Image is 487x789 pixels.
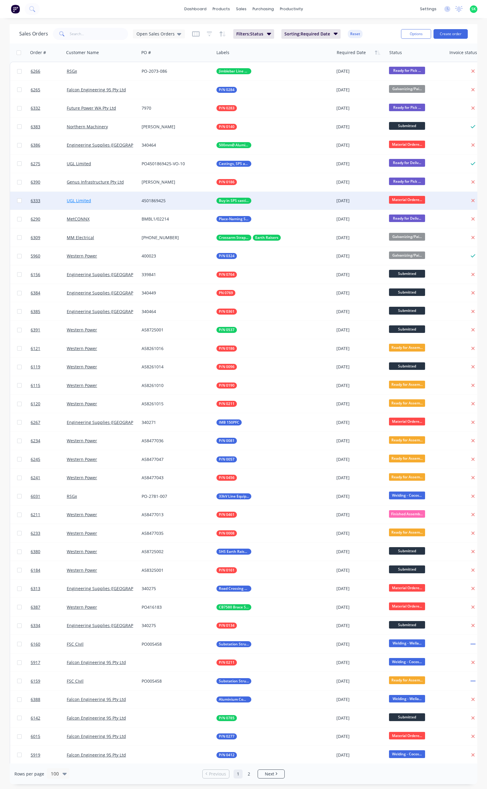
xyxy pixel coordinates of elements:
span: 6333 [31,198,40,204]
div: Labels [216,50,229,56]
span: P/N 0211 [219,401,234,407]
a: Western Power [67,604,97,610]
span: Submitted [389,270,425,277]
div: purchasing [250,5,277,14]
span: Crossarm Straps 1250mm [219,235,249,241]
span: Ready for Pick ... [389,104,425,111]
span: Filters: Status [236,31,263,37]
div: [DATE] [336,309,384,315]
div: PO # [141,50,151,56]
a: FSC Civil [67,641,84,647]
button: IMB 150PFC [216,419,242,425]
button: P/N 0283 [216,105,237,111]
span: P/N 0412 [219,752,234,758]
div: A58261010 [142,382,208,388]
span: Open Sales Orders [136,31,175,37]
span: Welding - Cocos... [389,492,425,499]
span: Previous [209,771,226,777]
span: P/N 0186 [219,179,234,185]
button: 500mmØ Aluminium Discs [216,142,251,148]
span: 6121 [31,346,40,352]
span: Ready for Assem... [389,344,425,351]
button: P/N 0161 [216,567,237,573]
a: Engineering Supplies ([GEOGRAPHIC_DATA]) Pty Ltd [67,623,170,628]
div: productivity [277,5,306,14]
a: Engineering Supplies ([GEOGRAPHIC_DATA]) Pty Ltd [67,419,170,425]
span: P/N 0081 [219,438,234,444]
button: Jimblebar Line Equipment [216,68,251,74]
span: 6120 [31,401,40,407]
button: P/N 0461 [216,512,237,518]
a: 6290 [31,210,67,228]
a: Engineering Supplies ([GEOGRAPHIC_DATA]) Pty Ltd [67,272,170,277]
span: Ready for Assem... [389,436,425,444]
span: P/N 0096 [219,364,234,370]
a: Engineering Supplies ([GEOGRAPHIC_DATA]) Pty Ltd [67,309,170,314]
span: 6391 [31,327,40,333]
div: A58261016 [142,346,208,352]
a: 5917 [31,653,67,672]
a: UGL Limited [67,161,91,166]
button: Substation Structural Steel [216,678,251,684]
span: SHS Earth Raisers [219,549,249,555]
button: Aluminium Components [216,696,251,702]
span: 6031 [31,493,40,499]
button: SHS Earth Raisers [216,549,251,555]
a: 6121 [31,340,67,358]
a: 6245 [31,450,67,468]
span: P/N 0764 [219,272,234,278]
span: Ready for Assem... [389,473,425,481]
a: 6334 [31,617,67,635]
a: Western Power [67,364,97,370]
span: Castings, SPS and Buy In [219,161,249,167]
span: 6380 [31,549,40,555]
a: Falcon Engineering 95 Pty Ltd [67,696,126,702]
div: A58477013 [142,512,208,518]
a: 6234 [31,432,67,450]
div: [PERSON_NAME] [142,124,208,130]
button: P/N 0186 [216,346,237,352]
span: P/N 0140 [219,124,234,130]
span: Ready for Assem... [389,529,425,536]
div: [DATE] [336,161,384,167]
span: P/N 0211 [219,660,234,666]
span: Buy in SPS casting [219,198,249,204]
div: [DATE] [336,105,384,111]
span: P/N 0361 [219,309,234,315]
div: A58477043 [142,475,208,481]
div: [DATE] [336,68,384,74]
span: Ready for Assem... [389,399,425,407]
div: A58477035 [142,530,208,536]
a: 6386 [31,136,67,154]
a: 6388 [31,690,67,708]
span: P/N 0283 [219,105,234,111]
span: P/N 0161 [219,567,234,573]
a: Falcon Engineering 95 Pty Ltd [67,715,126,721]
span: 6266 [31,68,40,74]
div: 339841 [142,272,208,278]
span: 6241 [31,475,40,481]
span: 6184 [31,567,40,573]
div: [DATE] [336,179,384,185]
div: BMBL1/02214 [142,216,208,222]
button: P/N 0096 [216,364,237,370]
span: Next [265,771,274,777]
span: Jimblebar Line Equipment [219,68,249,74]
div: [PERSON_NAME] [142,179,208,185]
span: IMB 150PFC [219,419,239,425]
span: Ready for Pick ... [389,67,425,74]
a: 6156 [31,266,67,284]
span: Ready for Pick ... [389,178,425,185]
button: P/N 0186 [216,179,237,185]
a: Western Power [67,456,97,462]
div: [DATE] [336,512,384,518]
a: 6266 [31,62,67,80]
button: P/N 0008 [216,530,237,536]
div: [DATE] [336,142,384,148]
span: Submitted [389,547,425,555]
span: Submitted [389,122,425,129]
div: [DATE] [336,290,384,296]
a: Western Power [67,512,97,517]
a: 6380 [31,543,67,561]
img: Factory [11,5,20,14]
